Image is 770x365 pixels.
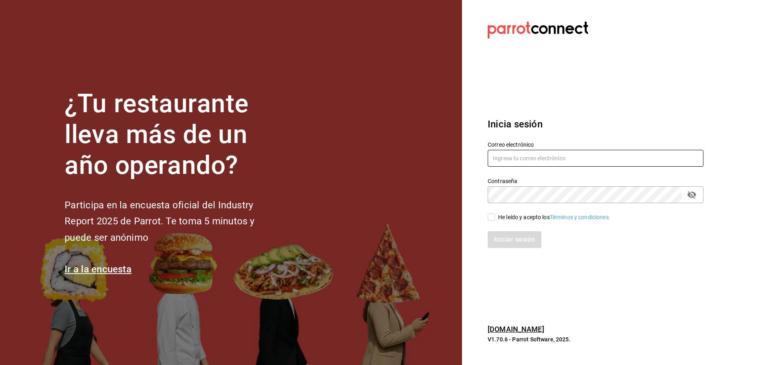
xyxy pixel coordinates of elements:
[685,188,699,202] button: passwordField
[550,214,610,220] a: Términos y condiciones.
[498,213,610,222] div: He leído y acepto los
[65,264,132,275] a: Ir a la encuesta
[488,335,703,343] p: V1.70.6 - Parrot Software, 2025.
[65,89,281,181] h1: ¿Tu restaurante lleva más de un año operando?
[488,117,703,131] h3: Inicia sesión
[488,150,703,167] input: Ingresa tu correo electrónico
[65,197,281,246] h2: Participa en la encuesta oficial del Industry Report 2025 de Parrot. Te toma 5 minutos y puede se...
[488,142,703,147] label: Correo electrónico
[488,325,544,333] a: [DOMAIN_NAME]
[488,178,703,184] label: Contraseña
